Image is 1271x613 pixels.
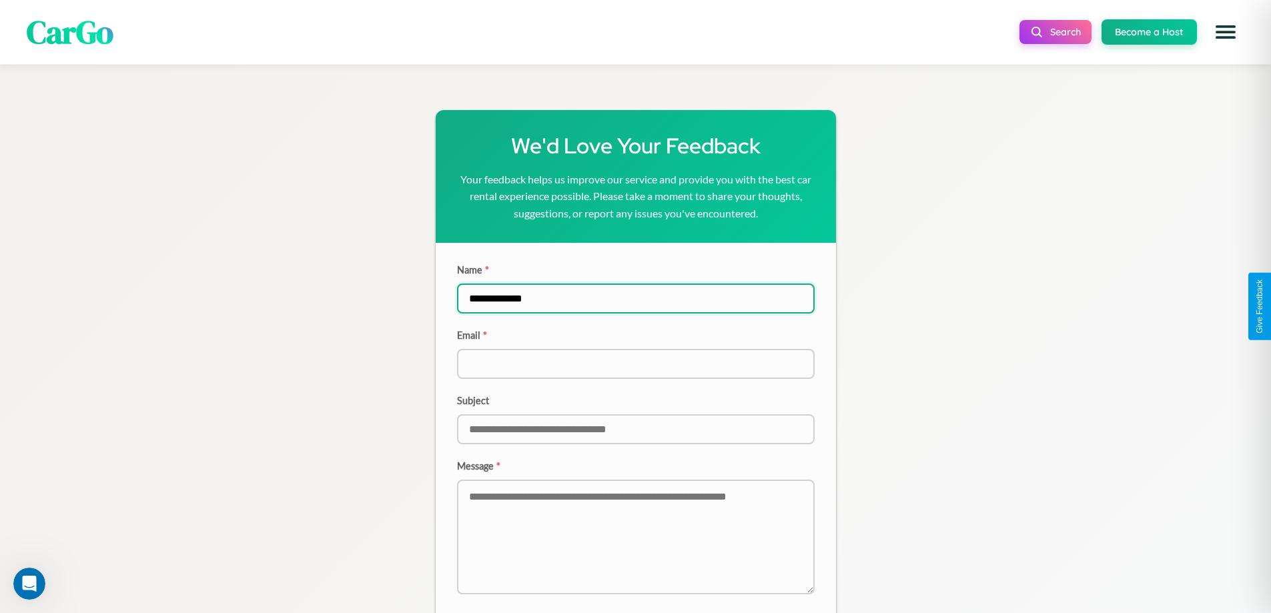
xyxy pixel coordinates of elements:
[1207,13,1244,51] button: Open menu
[457,330,815,341] label: Email
[13,568,45,600] iframe: Intercom live chat
[457,171,815,222] p: Your feedback helps us improve our service and provide you with the best car rental experience po...
[457,395,815,406] label: Subject
[1102,19,1197,45] button: Become a Host
[457,131,815,160] h1: We'd Love Your Feedback
[1050,26,1081,38] span: Search
[1255,279,1264,334] div: Give Feedback
[27,10,113,54] span: CarGo
[457,460,815,472] label: Message
[457,264,815,275] label: Name
[1019,20,1092,44] button: Search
